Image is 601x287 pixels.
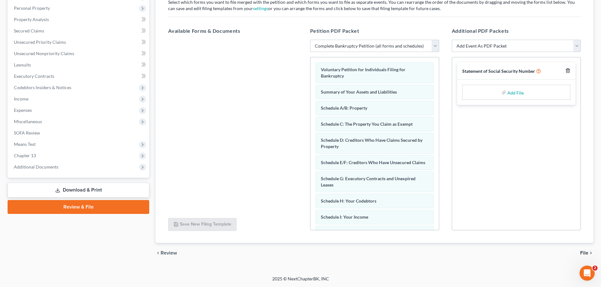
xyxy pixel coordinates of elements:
[14,153,36,158] span: Chapter 13
[588,250,593,255] i: chevron_right
[14,85,71,90] span: Codebtors Insiders & Notices
[14,96,28,101] span: Income
[321,198,376,204] span: Schedule H: Your Codebtors
[452,27,581,35] h5: Additional PDF Packets
[14,130,40,135] span: SOFA Review
[14,39,66,45] span: Unsecured Priority Claims
[14,164,58,169] span: Additional Documents
[592,266,598,271] span: 2
[14,62,31,67] span: Lawsuits
[121,276,480,287] div: 2025 © NextChapterBK, INC
[9,127,149,139] a: SOFA Review
[321,137,422,149] span: Schedule D: Creditors Who Have Claims Secured by Property
[14,73,54,79] span: Executory Contracts
[253,6,268,11] a: settings
[321,89,397,95] span: Summary of Your Assets and Liabilities
[321,160,425,165] span: Schedule E/F: Creditors Who Have Unsecured Claims
[14,141,36,147] span: Means Test
[321,67,405,78] span: Voluntary Petition for Individuals Filing for Bankruptcy
[156,250,161,255] i: chevron_left
[321,121,413,127] span: Schedule C: The Property You Claim as Exempt
[168,218,237,231] button: Save New Filing Template
[8,200,149,214] a: Review & File
[14,119,42,124] span: Miscellaneous
[9,48,149,59] a: Unsecured Nonpriority Claims
[580,266,595,281] iframe: Intercom live chat
[8,183,149,198] a: Download & Print
[321,214,368,220] span: Schedule I: Your Income
[321,176,415,187] span: Schedule G: Executory Contracts and Unexpired Leases
[14,107,32,113] span: Expenses
[9,25,149,37] a: Secured Claims
[156,250,183,255] button: chevron_left Review
[14,5,50,11] span: Personal Property
[9,37,149,48] a: Unsecured Priority Claims
[580,250,588,255] span: File
[14,51,74,56] span: Unsecured Nonpriority Claims
[168,27,297,35] h5: Available Forms & Documents
[9,59,149,71] a: Lawsuits
[14,28,44,33] span: Secured Claims
[462,68,535,74] span: Statement of Social Security Number
[14,17,49,22] span: Property Analysis
[9,71,149,82] a: Executory Contracts
[161,250,177,255] span: Review
[9,14,149,25] a: Property Analysis
[310,28,359,34] span: Petition PDF Packet
[321,105,367,111] span: Schedule A/B: Property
